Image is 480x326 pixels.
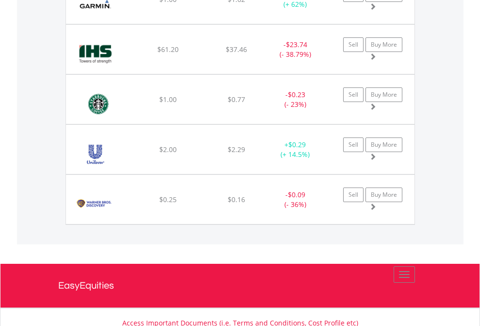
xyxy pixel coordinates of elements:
[226,45,247,54] span: $37.46
[58,264,422,308] a: EasyEquities
[71,137,120,172] img: EQU.US.UL.png
[288,190,305,199] span: $0.09
[365,137,402,152] a: Buy More
[365,188,402,202] a: Buy More
[159,145,177,154] span: $2.00
[265,190,326,209] div: - (- 36%)
[228,95,245,104] span: $0.77
[288,90,305,99] span: $0.23
[343,87,364,102] a: Sell
[71,87,126,121] img: EQU.US.SBUX.png
[365,87,402,102] a: Buy More
[365,37,402,52] a: Buy More
[228,195,245,204] span: $0.16
[343,37,364,52] a: Sell
[265,90,326,109] div: - (- 23%)
[265,40,326,59] div: - (- 38.79%)
[159,95,177,104] span: $1.00
[265,140,326,159] div: + (+ 14.5%)
[286,40,307,49] span: $23.74
[71,37,120,71] img: EQU.US.IHS.png
[343,188,364,202] a: Sell
[343,137,364,152] a: Sell
[228,145,245,154] span: $2.29
[159,195,177,204] span: $0.25
[71,187,120,222] img: EQU.US.WBD.png
[157,45,179,54] span: $61.20
[288,140,306,149] span: $0.29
